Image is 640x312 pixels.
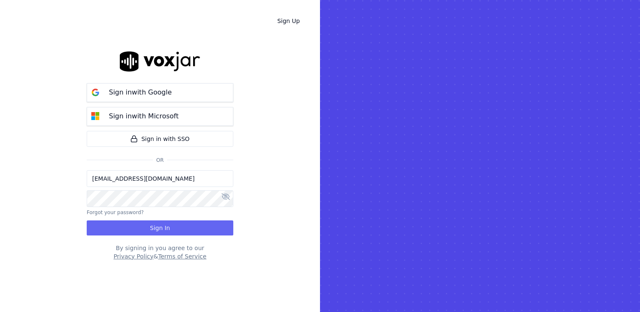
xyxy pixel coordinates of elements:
[158,252,206,261] button: Terms of Service
[87,220,233,235] button: Sign In
[87,170,233,187] input: Email
[437,166,452,182] img: Avatar
[455,174,516,182] p: President, Pinpoint
[87,131,233,147] a: Sign in with SSO
[87,108,104,125] img: microsoft Sign in button
[153,157,167,164] span: Or
[109,87,172,97] p: Sign in with Google
[455,166,523,182] div: [PERSON_NAME]
[87,83,233,102] button: Sign inwith Google
[87,84,104,101] img: google Sign in button
[109,111,178,121] p: Sign in with Microsoft
[407,133,553,164] p: We reviewed and classified tens of thousands of our post call surveys with [PERSON_NAME]'s AI eva...
[120,51,200,71] img: logo
[87,107,233,126] button: Sign inwith Microsoft
[87,209,144,216] button: Forgot your password?
[271,13,307,28] a: Sign Up
[87,244,233,261] div: By signing in you agree to our &
[114,252,153,261] button: Privacy Policy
